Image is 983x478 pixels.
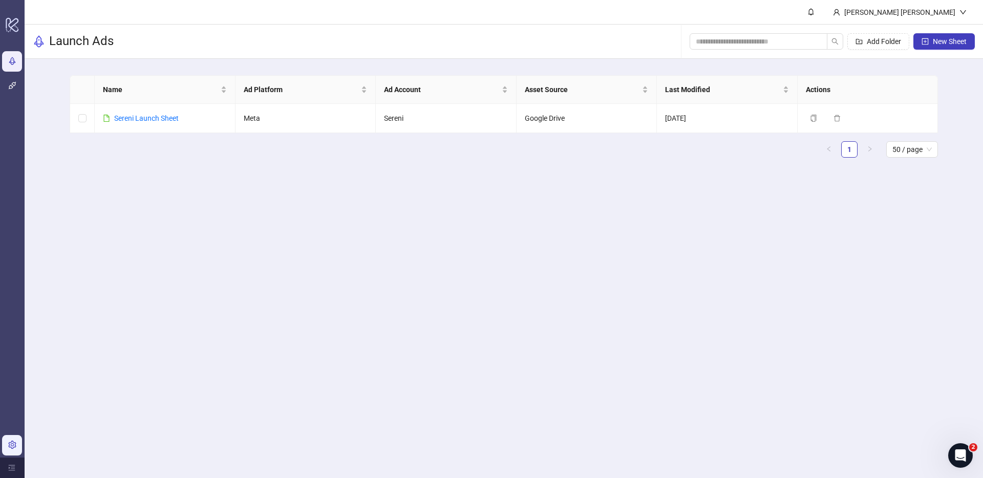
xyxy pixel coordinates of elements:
[821,141,837,158] button: left
[103,115,110,122] span: file
[840,7,959,18] div: [PERSON_NAME] [PERSON_NAME]
[95,76,236,104] th: Name
[856,38,863,45] span: folder-add
[862,141,878,158] button: right
[49,33,114,50] h3: Launch Ads
[114,114,179,122] a: Sereni Launch Sheet
[376,76,517,104] th: Ad Account
[826,146,832,152] span: left
[236,76,376,104] th: Ad Platform
[933,37,967,46] span: New Sheet
[244,84,359,95] span: Ad Platform
[922,38,929,45] span: plus-square
[33,35,45,48] span: rocket
[842,142,857,157] a: 1
[103,84,219,95] span: Name
[834,115,841,122] span: delete
[867,146,873,152] span: right
[959,9,967,16] span: down
[821,141,837,158] li: Previous Page
[657,76,798,104] th: Last Modified
[886,141,938,158] div: Page Size
[847,33,909,50] button: Add Folder
[8,464,15,471] span: menu-unfold
[969,443,977,451] span: 2
[892,142,932,157] span: 50 / page
[833,9,840,16] span: user
[948,443,973,468] iframe: Intercom live chat
[517,104,657,133] td: Google Drive
[807,8,815,15] span: bell
[384,84,500,95] span: Ad Account
[867,37,901,46] span: Add Folder
[525,84,640,95] span: Asset Source
[862,141,878,158] li: Next Page
[798,76,938,104] th: Actions
[236,104,376,133] td: Meta
[665,84,781,95] span: Last Modified
[810,115,817,122] span: copy
[376,104,517,133] td: Sereni
[657,104,798,133] td: [DATE]
[831,38,839,45] span: search
[913,33,975,50] button: New Sheet
[517,76,657,104] th: Asset Source
[841,141,858,158] li: 1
